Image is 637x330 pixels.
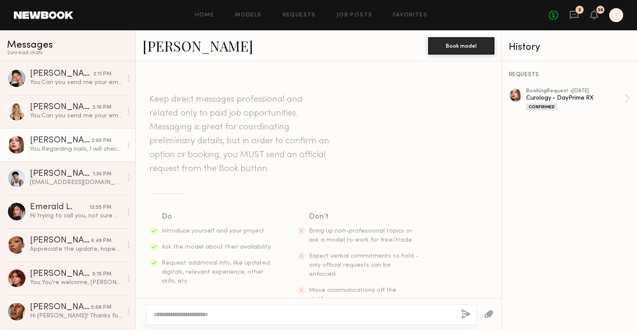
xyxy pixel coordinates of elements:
[526,88,630,110] a: bookingRequest •[DATE]Curology - DayPrime RXConfirmed
[30,270,92,278] div: [PERSON_NAME]
[283,13,316,18] a: Requests
[309,228,413,243] span: Bring up non-professional topics or ask a model to work for free/trade.
[526,104,557,110] div: Confirmed
[569,10,579,21] a: 2
[30,112,122,120] div: You: Can you send me your email? I am about to send out the call sheet with all the info for [DATE]!
[30,303,91,312] div: [PERSON_NAME]
[30,136,91,145] div: [PERSON_NAME]
[393,13,427,18] a: Favorites
[30,103,92,112] div: [PERSON_NAME]
[149,93,331,176] header: Keep direct messages professional and related only to paid job opportunities. Messaging is great ...
[30,278,122,287] div: You: You're welcome, [PERSON_NAME]! You were amazing!!
[30,70,93,78] div: [PERSON_NAME]
[162,228,266,234] span: Introduce yourself and your project.
[337,13,373,18] a: Job Posts
[309,211,420,223] div: Don’t
[609,8,623,22] a: D
[578,8,581,13] div: 2
[91,137,111,145] div: 2:00 PM
[30,212,122,220] div: Hi trying to call you, not sure where the studio is
[30,312,122,320] div: Hi [PERSON_NAME]! Thanks for having me :). So excited for [DATE]! Perfect! I’ll keep an eye out a...
[509,72,630,78] div: REQUESTS
[92,270,111,278] div: 5:15 PM
[428,37,494,55] button: Book model
[526,88,625,94] div: booking Request • [DATE]
[91,237,111,245] div: 6:49 PM
[162,260,270,284] span: Request additional info, like updated digitals, relevant experience, other skills, etc.
[89,204,111,212] div: 12:55 PM
[162,244,272,250] span: Ask the model about their availability.
[235,13,261,18] a: Models
[143,36,253,55] a: [PERSON_NAME]
[526,94,625,102] div: Curology - DayPrime RX
[30,78,122,87] div: You: Can you send me your email? I am about to send out the call sheet with all the info for [DATE]!
[162,211,273,223] div: Do
[92,104,111,112] div: 2:10 PM
[30,245,122,253] div: Appreciate the update, hope to work with you on the next one!
[195,13,214,18] a: Home
[93,70,111,78] div: 2:11 PM
[93,170,111,178] div: 1:36 PM
[428,42,494,49] a: Book model
[509,42,630,52] div: History
[7,40,53,50] span: Messages
[309,253,419,277] span: Expect verbal commitments to hold - only official requests can be enforced.
[30,203,89,212] div: Emerald L.
[30,178,122,187] div: [EMAIL_ADDRESS][DOMAIN_NAME]
[309,288,396,302] span: Move communications off the platform.
[91,304,111,312] div: 5:08 PM
[30,236,91,245] div: [PERSON_NAME]
[598,8,603,13] div: 36
[30,145,122,153] div: You: Regarding nails, I will check in with our client about reimbursement and let you know later ...
[30,170,93,178] div: [PERSON_NAME]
